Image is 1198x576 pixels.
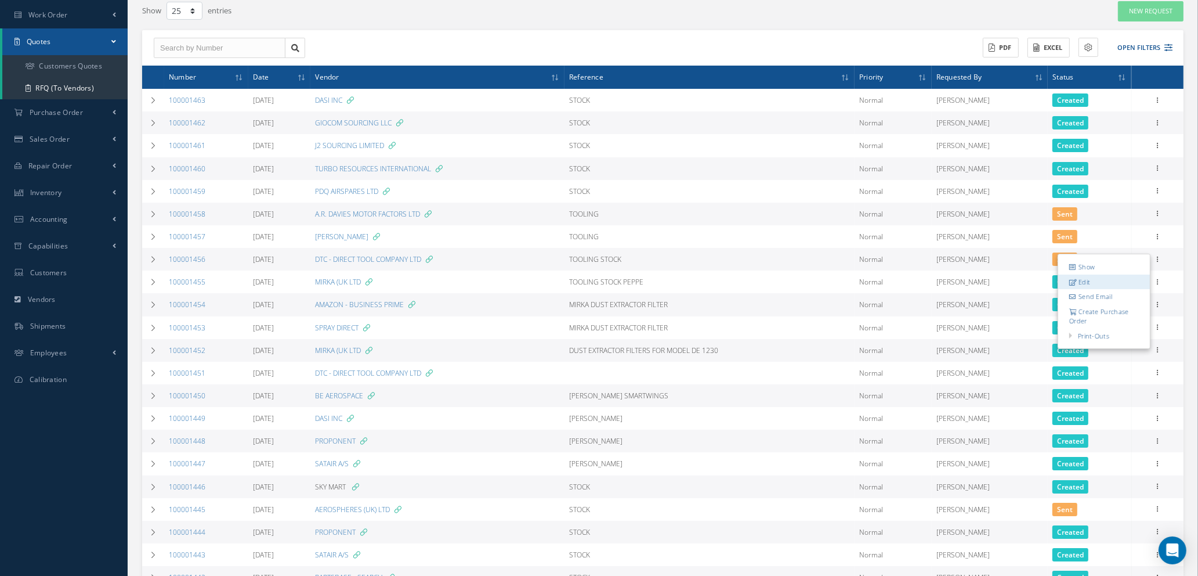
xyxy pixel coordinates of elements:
a: 100001446 [169,482,205,492]
td: TOOLING [564,203,855,225]
td: Normal [855,362,932,384]
td: Normal [855,430,932,452]
span: Customers [30,268,67,278]
a: 100001444 [169,527,205,537]
td: [DATE] [248,339,311,362]
a: 100001460 [169,164,205,174]
span: Inventory [30,188,62,197]
a: TURBO RESOURCES INTERNATIONAL [315,164,431,174]
span: Status [1052,71,1073,82]
span: Created [1052,139,1088,152]
a: New Request [1118,1,1183,21]
span: Accounting [30,214,68,224]
a: DTC - DIRECT TOOL COMPANY LTD [315,254,421,264]
span: Sales Order [30,134,70,144]
td: [PERSON_NAME] [932,203,1048,225]
td: Normal [855,203,932,225]
a: 100001461 [169,141,205,150]
input: Search by Number [154,38,285,59]
td: Normal [855,225,932,248]
span: Created [1052,344,1088,357]
span: Created [1052,275,1088,289]
span: Sent [1052,207,1077,221]
td: [DATE] [248,157,311,180]
span: Created [1052,389,1088,402]
span: Created [1052,116,1088,129]
div: Open Intercom Messenger [1159,537,1186,564]
td: [DATE] [248,111,311,134]
a: DTC - DIRECT TOOL COMPANY LTD [315,368,421,378]
a: Print-Outs [1078,331,1109,340]
td: [PERSON_NAME] [932,362,1048,384]
td: [DATE] [248,498,311,521]
td: Normal [855,271,932,293]
span: Vendors [28,294,56,304]
td: [DATE] [248,225,311,248]
span: Created [1052,480,1088,494]
a: DASI INC [315,95,342,105]
a: MIRKA (UK LTD [315,345,361,355]
td: [DATE] [248,452,311,475]
span: Vendor [315,71,339,82]
a: AEROSPHERES (UK) LTD [315,505,390,514]
td: [PERSON_NAME] [932,89,1048,111]
a: 100001445 [169,505,205,514]
td: [PERSON_NAME] [932,476,1048,498]
a: [PERSON_NAME] [315,232,368,242]
td: STOCK [564,521,855,543]
span: SKY MART [315,482,346,492]
a: Send Email [1058,289,1150,304]
a: RFQ (To Vendors) [2,77,128,99]
span: Purchase Order [30,107,83,117]
span: Employees [30,348,67,358]
td: [PERSON_NAME] [564,407,855,430]
td: [PERSON_NAME] [932,452,1048,475]
td: TOOLING STOCK PEPPE [564,271,855,293]
td: Normal [855,543,932,566]
td: STOCK [564,134,855,157]
a: Show [1058,260,1150,275]
span: Created [1052,298,1088,311]
a: AMAZON - BUSINESS PRIME [315,300,404,309]
span: Created [1052,457,1088,470]
td: [PERSON_NAME] [932,407,1048,430]
a: 100001449 [169,413,205,423]
td: [DATE] [248,89,311,111]
td: [PERSON_NAME] SMARTWINGS [564,384,855,407]
label: entries [208,1,231,17]
td: [DATE] [248,362,311,384]
span: Created [1052,93,1088,107]
a: 100001450 [169,391,205,401]
td: Normal [855,180,932,203]
a: MIRKA (UK LTD [315,277,361,287]
span: Capabilities [28,241,68,251]
td: [PERSON_NAME] [932,293,1048,316]
td: Normal [855,452,932,475]
td: Normal [855,339,932,362]
a: 100001462 [169,118,205,128]
td: [PERSON_NAME] [932,316,1048,339]
td: [PERSON_NAME] [932,271,1048,293]
a: PROPONENT [315,436,356,446]
td: [DATE] [248,543,311,566]
td: [PERSON_NAME] [932,430,1048,452]
span: Sent [1052,503,1077,516]
span: Created [1052,366,1088,380]
td: [PERSON_NAME] [932,248,1048,271]
td: TOOLING [564,225,855,248]
td: [DATE] [248,203,311,225]
a: 100001453 [169,323,205,333]
span: Created [1052,434,1088,448]
a: SPRAY DIRECT [315,323,359,333]
a: Customers Quotes [2,55,128,77]
a: 100001455 [169,277,205,287]
td: [DATE] [248,384,311,407]
td: TOOLING STOCK [564,248,855,271]
span: Created [1052,162,1088,175]
td: Normal [855,293,932,316]
span: Sent [1052,230,1077,243]
td: MIRKA DUST EXTRACTOR FILTER [564,316,855,339]
span: Quotes [27,37,51,46]
td: STOCK [564,89,855,111]
td: Normal [855,384,932,407]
